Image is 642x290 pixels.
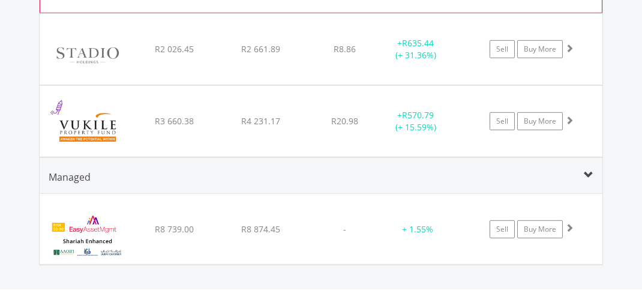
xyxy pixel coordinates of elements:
[490,220,515,238] a: Sell
[46,209,130,261] img: EMPBundle_EShariahPortfolio.png
[517,40,563,58] a: Buy More
[386,223,450,235] div: + 1.55%
[334,43,356,55] span: R8.86
[490,40,515,58] a: Sell
[241,115,280,127] span: R4 231.17
[155,115,194,127] span: R3 660.38
[241,43,280,55] span: R2 661.89
[377,109,454,133] div: + (+ 15.59%)
[155,223,194,235] span: R8 739.00
[517,112,563,130] a: Buy More
[517,220,563,238] a: Buy More
[490,112,515,130] a: Sell
[46,29,130,82] img: EQU.ZA.SDO.png
[343,223,346,235] span: -
[155,43,194,55] span: R2 026.45
[46,101,130,154] img: EQU.ZA.VKE.png
[402,37,434,49] span: R635.44
[331,115,358,127] span: R20.98
[49,171,91,184] span: Managed
[377,37,454,61] div: + (+ 31.36%)
[241,223,280,235] span: R8 874.45
[402,109,434,121] span: R570.79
